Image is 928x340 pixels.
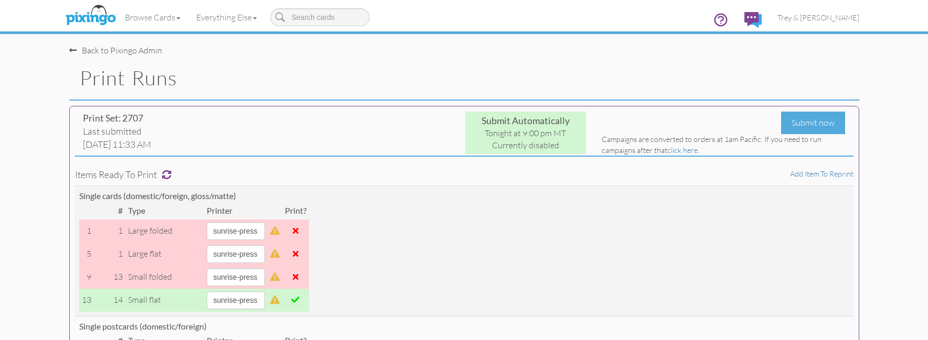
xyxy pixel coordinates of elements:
a: Trey & [PERSON_NAME] [770,4,867,31]
td: large flat [125,243,204,266]
td: small flat [125,289,204,312]
div: Submit Automatically [468,114,583,127]
td: 13 [94,266,125,289]
td: Printer [204,202,268,220]
div: Back to Pixingo Admin [69,45,162,57]
td: Type [125,202,204,220]
img: comments.svg [744,12,762,28]
td: 9 [79,266,94,289]
nav-back: Pixingo Admin [69,34,859,57]
td: 14 [94,289,125,312]
input: Search cards [270,8,370,26]
div: Print Set: 2707 [83,112,327,125]
a: Everything Else [188,4,265,30]
td: 5 [79,243,94,266]
div: Submit now [781,112,845,134]
td: 13 [79,289,94,312]
td: Print? [282,202,309,220]
h4: Items ready to print [75,170,854,180]
div: Currently disabled [468,139,583,151]
img: pixingo logo [63,3,119,29]
a: click here. [667,146,699,155]
div: Last submitted [83,125,327,138]
div: [DATE] 11:33 AM [83,138,327,151]
td: large folded [125,220,204,243]
td: 1 [94,243,125,266]
div: Campaigns are converted to orders at 1am Pacific. If you need to run campaigns after that [602,134,846,156]
div: Tonight at 9:00 pm MT [468,127,583,139]
a: Add item to reprint [790,169,854,178]
div: Single postcards (domestic/foreign) [79,321,849,333]
h1: Print Runs [80,67,859,89]
td: 1 [94,220,125,243]
div: Single cards (domestic/foreign, gloss/matte) [79,190,849,202]
td: 1 [79,220,94,243]
a: Browse Cards [117,4,188,30]
td: # [94,202,125,220]
td: small folded [125,266,204,289]
span: Trey & [PERSON_NAME] [777,13,859,22]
